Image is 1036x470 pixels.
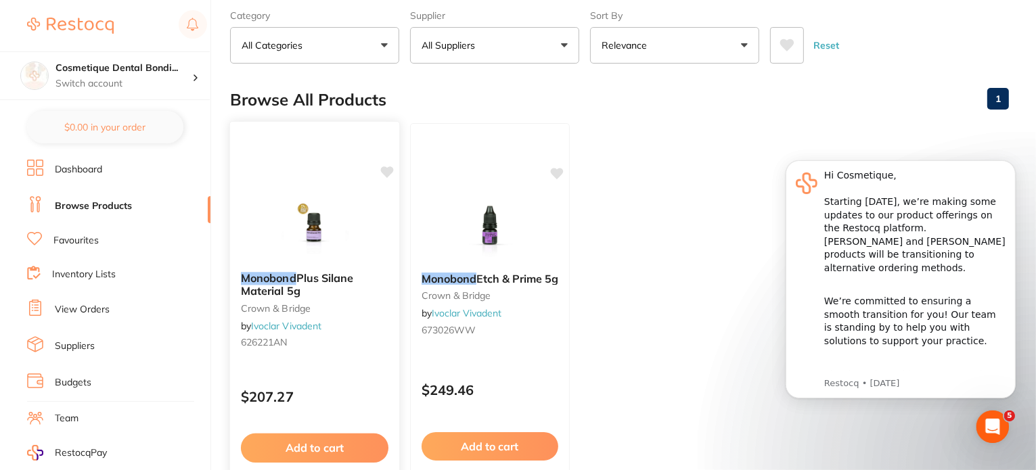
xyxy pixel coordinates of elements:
div: Simply reply to this message and we’ll be in touch to guide you through these next steps. We are ... [59,215,240,295]
div: Message content [59,29,240,232]
span: 626221AN [241,336,288,348]
p: Switch account [55,77,192,91]
p: Relevance [602,39,652,52]
em: Monobond [422,272,476,285]
img: Cosmetique Dental Bondi Junction [21,62,48,89]
small: crown & bridge [241,302,388,313]
img: Profile image for Restocq [30,32,52,54]
span: 673026WW [422,324,476,336]
a: Team [55,412,78,425]
a: Inventory Lists [52,268,116,281]
span: Plus Silane Material 5g [241,271,354,298]
a: Suppliers [55,339,95,353]
iframe: Intercom live chat [976,410,1009,443]
label: Sort By [590,9,759,22]
span: 5 [1004,410,1015,421]
span: RestocqPay [55,446,107,460]
img: RestocqPay [27,445,43,461]
div: We’re committed to ensuring a smooth transition for you! Our team is standing by to help you with... [59,142,240,208]
b: Monobond Plus Silane Material 5g [241,272,388,297]
p: All Suppliers [422,39,480,52]
iframe: Intercom notifications message [765,140,1036,433]
div: Hi Cosmetique, Starting [DATE], we’re making some updates to our product offerings on the Restocq... [59,29,240,135]
a: 1 [987,85,1009,112]
label: Category [230,9,399,22]
span: by [241,320,321,332]
button: All Suppliers [410,27,579,64]
img: Restocq Logo [27,18,114,34]
button: Add to cart [422,432,558,461]
a: Dashboard [55,163,102,177]
button: Reset [809,27,843,64]
b: Monobond Etch & Prime 5g [422,273,558,285]
em: Monobond [241,271,296,285]
img: Monobond Plus Silane Material 5g [270,193,359,261]
p: Message from Restocq, sent 5d ago [59,237,240,250]
label: Supplier [410,9,579,22]
h4: Cosmetique Dental Bondi Junction [55,62,192,75]
p: $249.46 [422,382,558,398]
a: RestocqPay [27,445,107,461]
a: Restocq Logo [27,10,114,41]
p: All Categories [242,39,308,52]
img: Monobond Etch & Prime 5g [446,194,534,262]
small: crown & bridge [422,290,558,301]
button: Relevance [590,27,759,64]
a: Favourites [53,234,99,248]
a: Ivoclar Vivadent [432,307,501,319]
button: All Categories [230,27,399,64]
a: Browse Products [55,199,132,213]
span: by [422,307,501,319]
a: Ivoclar Vivadent [251,320,321,332]
button: Add to cart [241,433,388,463]
p: $207.27 [241,389,388,404]
span: Etch & Prime 5g [476,272,558,285]
h2: Browse All Products [230,91,386,110]
div: message notification from Restocq, 5d ago. Hi Cosmetique, Starting 11 August, we’re making some u... [20,20,250,258]
button: $0.00 in your order [27,111,183,143]
a: Budgets [55,376,91,390]
a: View Orders [55,303,110,316]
